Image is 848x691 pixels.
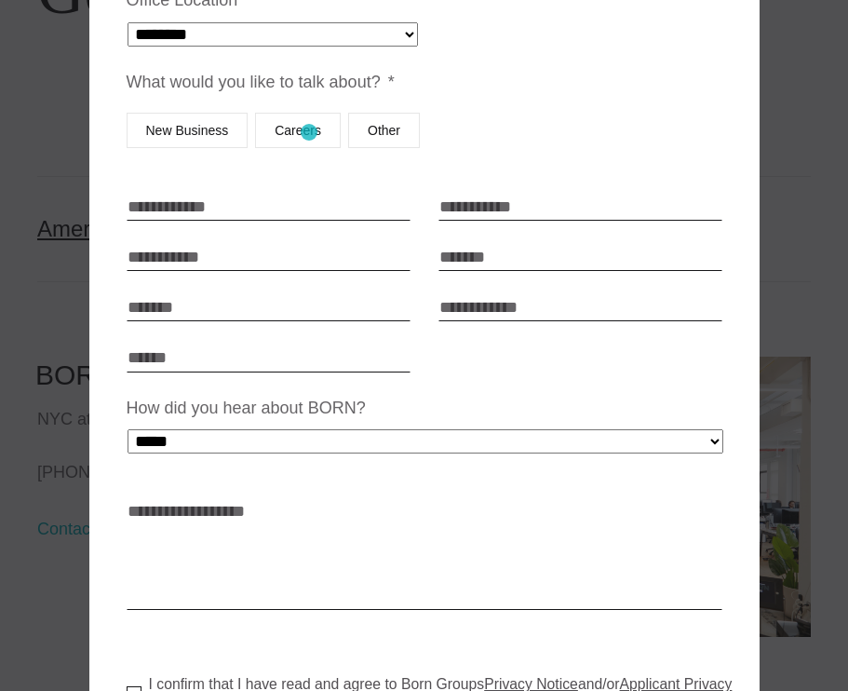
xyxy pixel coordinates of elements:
label: Other [348,113,420,148]
label: What would you like to talk about? [127,72,395,93]
label: How did you hear about BORN? [127,398,366,419]
label: New Business [127,113,249,148]
label: Careers [255,113,341,148]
